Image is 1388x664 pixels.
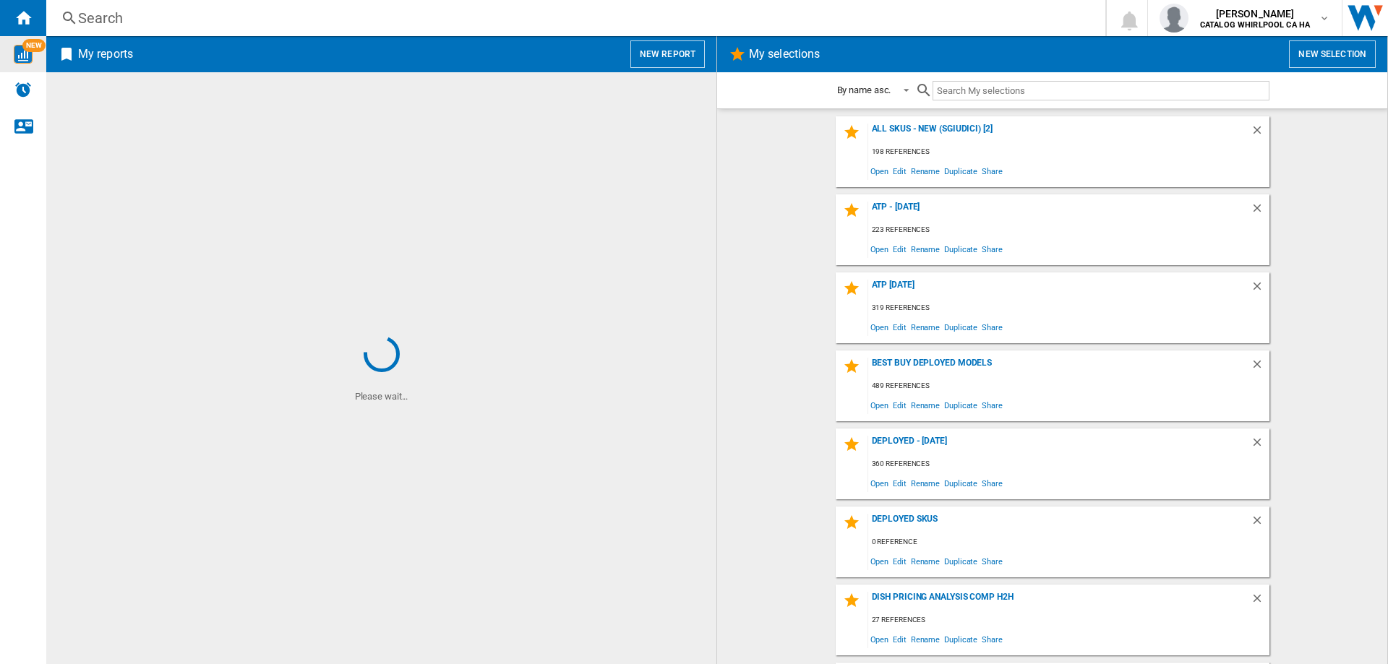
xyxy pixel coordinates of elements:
div: Delete [1251,436,1269,455]
span: Edit [891,317,909,337]
div: Search [78,8,1068,28]
span: Share [980,629,1005,649]
span: Edit [891,395,909,415]
img: alerts-logo.svg [14,81,32,98]
span: Open [868,161,891,181]
img: profile.jpg [1160,4,1188,33]
span: Share [980,473,1005,493]
span: Share [980,239,1005,259]
div: Delete [1251,280,1269,299]
div: Delete [1251,358,1269,377]
span: Edit [891,161,909,181]
div: Dish Pricing Analysis Comp H2H [868,592,1251,611]
div: ATP - [DATE] [868,202,1251,221]
div: All SKUs - New (sgiudici) [2] [868,124,1251,143]
span: Edit [891,473,909,493]
span: [PERSON_NAME] [1200,7,1310,21]
span: Share [980,551,1005,571]
span: Duplicate [942,629,980,649]
span: Duplicate [942,161,980,181]
div: 360 references [868,455,1269,473]
h2: My selections [746,40,823,68]
div: Delete [1251,124,1269,143]
div: 198 references [868,143,1269,161]
span: Rename [909,473,942,493]
span: Rename [909,395,942,415]
div: Deployed - [DATE] [868,436,1251,455]
span: Duplicate [942,317,980,337]
span: Open [868,629,891,649]
button: New report [630,40,705,68]
span: Duplicate [942,395,980,415]
span: NEW [22,39,46,52]
div: Delete [1251,202,1269,221]
span: Open [868,395,891,415]
div: 319 references [868,299,1269,317]
span: Open [868,317,891,337]
span: Edit [891,239,909,259]
input: Search My selections [933,81,1269,100]
span: Edit [891,629,909,649]
div: 489 references [868,377,1269,395]
span: Share [980,395,1005,415]
h2: My reports [75,40,136,68]
span: Rename [909,551,942,571]
span: Share [980,317,1005,337]
div: Delete [1251,592,1269,611]
span: Rename [909,239,942,259]
div: Delete [1251,514,1269,533]
span: Share [980,161,1005,181]
span: Open [868,473,891,493]
span: Duplicate [942,473,980,493]
div: Deployed SKUs [868,514,1251,533]
b: CATALOG WHIRLPOOL CA HA [1200,20,1310,30]
span: Duplicate [942,551,980,571]
span: Rename [909,161,942,181]
img: wise-card.svg [14,45,33,64]
div: Best Buy Deployed Models [868,358,1251,377]
span: Rename [909,317,942,337]
div: 223 references [868,221,1269,239]
span: Open [868,239,891,259]
div: 27 references [868,611,1269,629]
div: ATP [DATE] [868,280,1251,299]
button: New selection [1289,40,1376,68]
span: Duplicate [942,239,980,259]
div: By name asc. [837,85,891,95]
span: Rename [909,629,942,649]
ng-transclude: Please wait... [355,391,408,402]
span: Edit [891,551,909,571]
span: Open [868,551,891,571]
div: 0 reference [868,533,1269,551]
